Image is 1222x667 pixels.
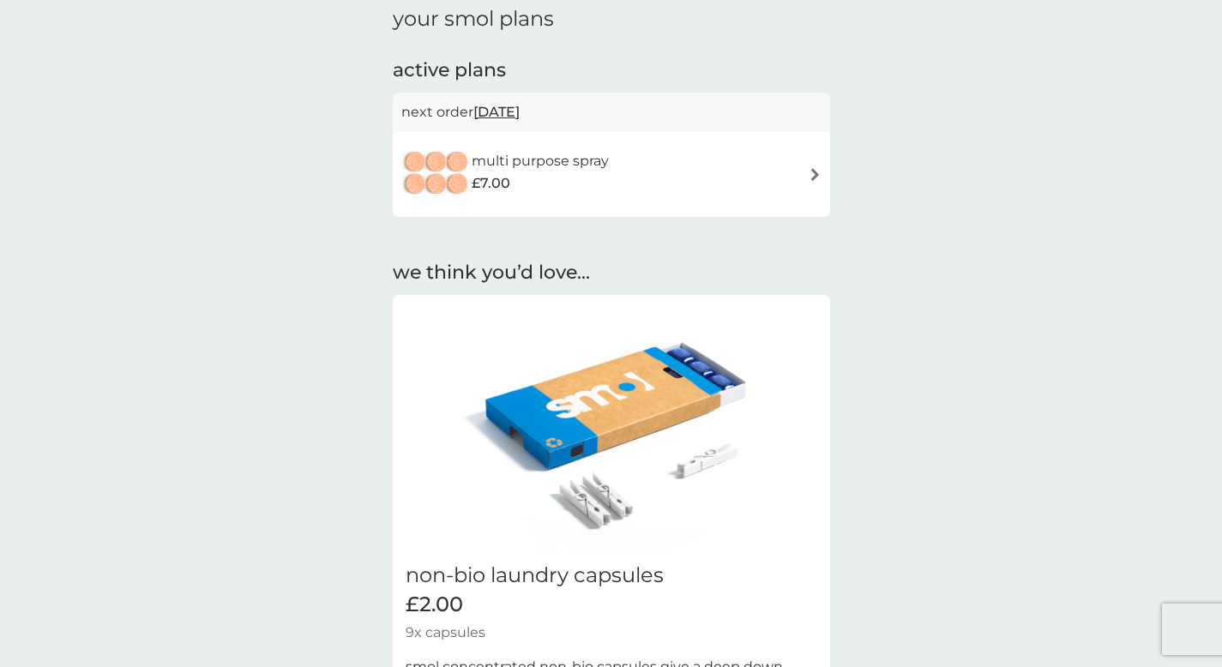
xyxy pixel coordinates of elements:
[401,144,472,204] img: multi purpose spray
[393,7,830,32] h1: your smol plans
[473,95,520,129] span: [DATE]
[393,57,830,84] h2: active plans
[401,101,822,123] p: next order
[472,150,609,172] h6: multi purpose spray
[406,622,817,644] p: 9x capsules
[472,172,510,195] span: £7.00
[809,168,822,181] img: arrow right
[393,260,830,286] h2: we think you’d love...
[406,592,463,617] span: £2.00
[406,563,817,588] h2: non-bio laundry capsules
